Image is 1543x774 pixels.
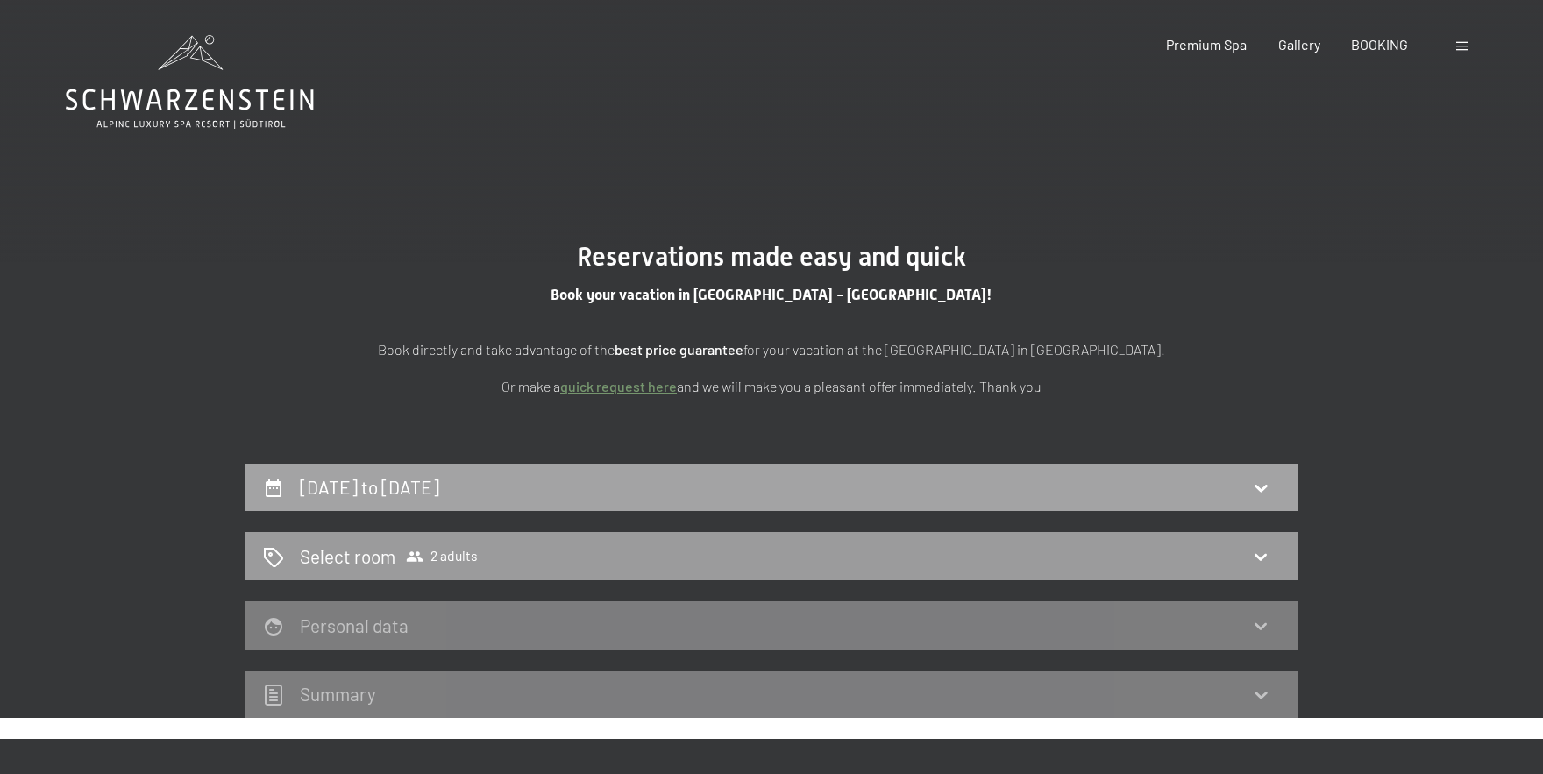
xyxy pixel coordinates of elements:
p: Book directly and take advantage of the for your vacation at the [GEOGRAPHIC_DATA] in [GEOGRAPHIC... [333,338,1210,361]
a: BOOKING [1351,36,1408,53]
a: Premium Spa [1166,36,1247,53]
a: quick request here [560,378,677,394]
h2: Select room [300,543,395,569]
h2: [DATE] to [DATE] [300,476,439,498]
strong: best price guarantee [615,341,743,358]
h2: Personal data [300,614,409,636]
span: Reservations made easy and quick [577,241,966,272]
span: Book your vacation in [GEOGRAPHIC_DATA] - [GEOGRAPHIC_DATA]! [551,286,992,303]
h2: Summary [300,683,376,705]
span: 2 adults [406,548,478,565]
a: Gallery [1278,36,1320,53]
p: Or make a and we will make you a pleasant offer immediately. Thank you [333,375,1210,398]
